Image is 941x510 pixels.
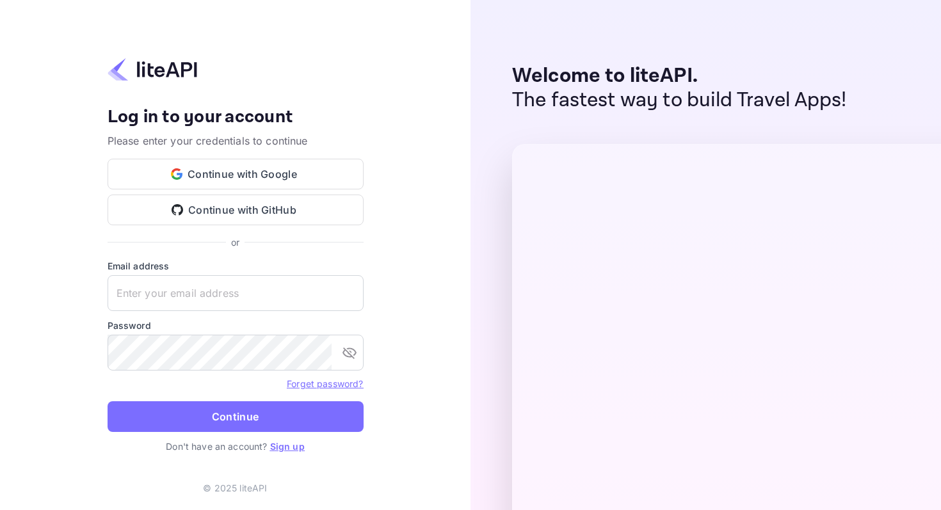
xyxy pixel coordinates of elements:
a: Sign up [270,441,305,452]
p: © 2025 liteAPI [203,481,267,495]
img: liteapi [108,57,197,82]
p: Don't have an account? [108,440,364,453]
label: Password [108,319,364,332]
button: toggle password visibility [337,340,362,365]
a: Forget password? [287,378,363,389]
button: Continue [108,401,364,432]
button: Continue with Google [108,159,364,189]
a: Forget password? [287,377,363,390]
input: Enter your email address [108,275,364,311]
p: Welcome to liteAPI. [512,64,847,88]
h4: Log in to your account [108,106,364,129]
button: Continue with GitHub [108,195,364,225]
p: The fastest way to build Travel Apps! [512,88,847,113]
p: or [231,235,239,249]
label: Email address [108,259,364,273]
p: Please enter your credentials to continue [108,133,364,148]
